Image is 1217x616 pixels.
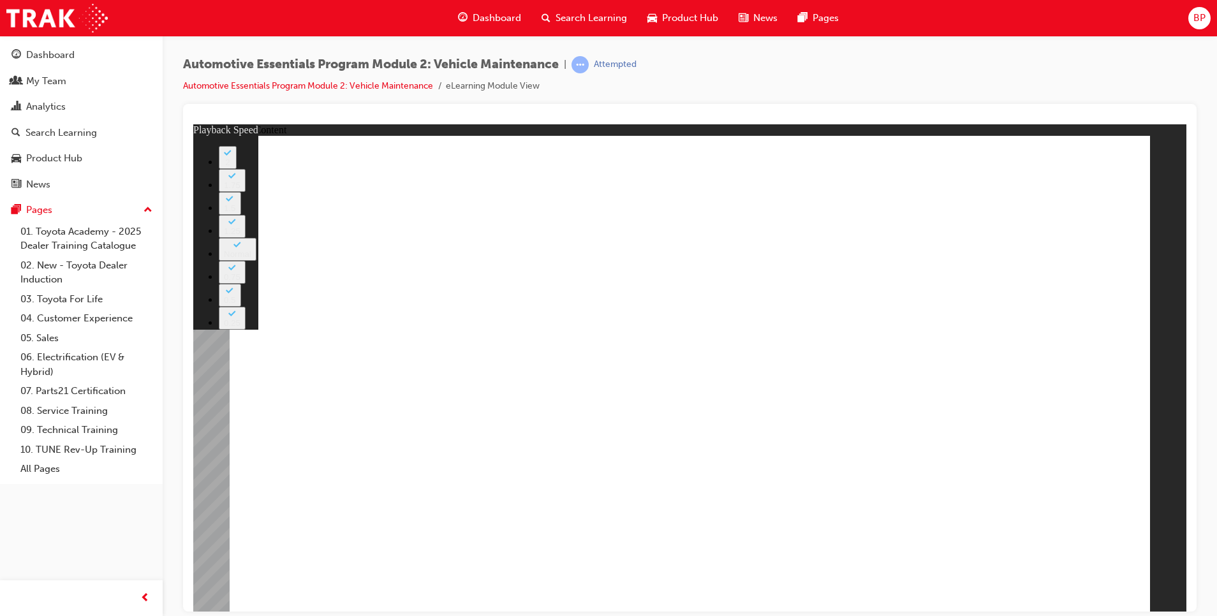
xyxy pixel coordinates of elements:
span: Dashboard [473,11,521,26]
a: 04. Customer Experience [15,309,158,328]
span: guage-icon [11,50,21,61]
a: pages-iconPages [788,5,849,31]
span: Search Learning [556,11,627,26]
div: News [26,177,50,192]
div: Search Learning [26,126,97,140]
a: Dashboard [5,43,158,67]
img: Trak [6,4,108,33]
a: 10. TUNE Rev-Up Training [15,440,158,460]
span: guage-icon [458,10,468,26]
span: Automotive Essentials Program Module 2: Vehicle Maintenance [183,57,559,72]
span: prev-icon [140,590,150,606]
div: Analytics [26,99,66,114]
span: BP [1193,11,1206,26]
span: news-icon [11,179,21,191]
a: Analytics [5,95,158,119]
a: Product Hub [5,147,158,170]
a: search-iconSearch Learning [531,5,637,31]
a: 01. Toyota Academy - 2025 Dealer Training Catalogue [15,222,158,256]
button: Pages [5,198,158,222]
a: News [5,173,158,196]
a: My Team [5,70,158,93]
a: news-iconNews [728,5,788,31]
div: Product Hub [26,151,82,166]
a: 05. Sales [15,328,158,348]
span: | [564,57,566,72]
li: eLearning Module View [446,79,540,94]
button: BP [1188,7,1211,29]
div: Dashboard [26,48,75,62]
span: car-icon [647,10,657,26]
span: pages-icon [798,10,808,26]
a: All Pages [15,459,158,479]
span: Pages [813,11,839,26]
a: 07. Parts21 Certification [15,381,158,401]
a: Automotive Essentials Program Module 2: Vehicle Maintenance [183,80,433,91]
span: car-icon [11,153,21,165]
span: pages-icon [11,205,21,216]
a: 03. Toyota For Life [15,290,158,309]
span: news-icon [739,10,748,26]
div: Pages [26,203,52,217]
span: up-icon [144,202,152,219]
a: guage-iconDashboard [448,5,531,31]
button: DashboardMy TeamAnalyticsSearch LearningProduct HubNews [5,41,158,198]
a: 06. Electrification (EV & Hybrid) [15,348,158,381]
span: search-icon [11,128,20,139]
span: search-icon [542,10,550,26]
span: News [753,11,778,26]
a: car-iconProduct Hub [637,5,728,31]
span: people-icon [11,76,21,87]
span: Product Hub [662,11,718,26]
a: 08. Service Training [15,401,158,421]
a: Search Learning [5,121,158,145]
span: chart-icon [11,101,21,113]
div: Attempted [594,59,637,71]
a: 09. Technical Training [15,420,158,440]
a: 02. New - Toyota Dealer Induction [15,256,158,290]
span: learningRecordVerb_ATTEMPT-icon [572,56,589,73]
div: My Team [26,74,66,89]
